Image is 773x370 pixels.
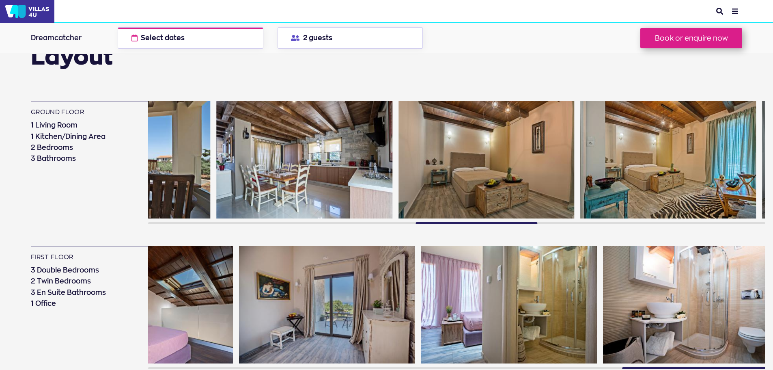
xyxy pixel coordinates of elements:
[31,108,134,118] h3: ground floor
[141,35,185,41] span: Select dates
[31,142,134,153] li: 2 Bedrooms
[31,120,134,131] li: 1 Living Room
[31,298,134,309] li: 1 Office
[31,265,134,276] li: 3 Double Bedrooms
[31,153,134,164] li: 3 Bathrooms
[31,287,134,298] li: 3 En Suite Bathrooms
[31,32,103,43] div: Dreamcatcher
[31,45,113,68] h2: Layout
[31,131,134,142] li: 1 Kitchen/Dining Area
[640,28,742,48] button: Book or enquire now
[278,27,423,49] button: 2 guests
[118,27,263,49] button: Select dates
[31,276,134,287] li: 2 Twin Bedrooms
[31,253,134,263] h3: first floor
